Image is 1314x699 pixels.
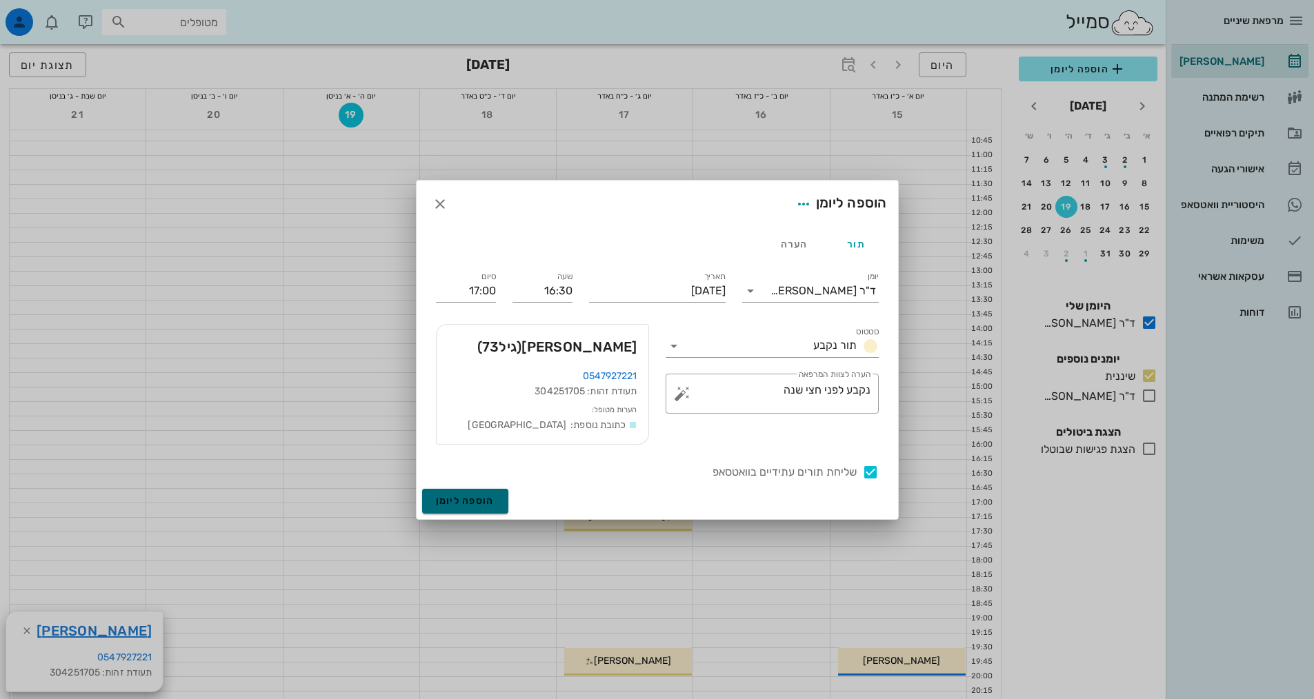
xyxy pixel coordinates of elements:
div: ד"ר [PERSON_NAME] [770,285,876,297]
div: תעודת זהות: 304251705 [448,384,637,399]
label: הערה לצוות המרפאה [798,369,870,380]
div: תור [825,227,887,261]
label: שעה [557,272,573,282]
label: יומן [867,272,879,282]
div: הערה [763,227,825,261]
label: סיום [481,272,496,282]
span: [PERSON_NAME] [477,336,637,358]
div: סטטוסתור נקבע [666,335,879,357]
span: (גיל ) [477,338,522,355]
span: הוספה ליומן [436,495,495,507]
span: תור נקבע [813,338,857,352]
label: שליחת תורים עתידיים בוואטסאפ [436,465,857,479]
span: כתובת נוספת: [GEOGRAPHIC_DATA] [468,419,626,431]
label: תאריך [704,272,726,282]
div: הוספה ליומן [791,192,887,216]
div: יומןד"ר [PERSON_NAME] [742,280,879,302]
span: 73 [482,338,499,355]
button: הוספה ליומן [422,489,508,514]
small: הערות מטופל: [592,405,637,414]
label: סטטוס [856,327,879,337]
a: 0547927221 [583,370,637,382]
